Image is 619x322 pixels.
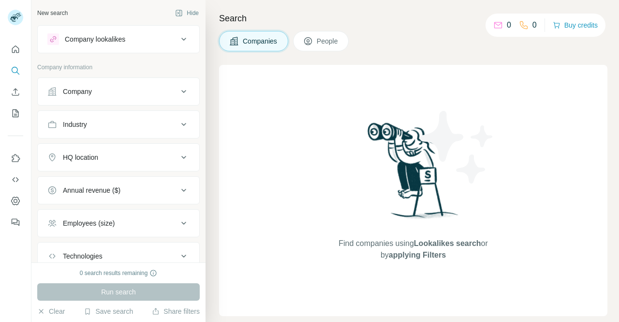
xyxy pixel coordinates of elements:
[38,28,199,51] button: Company lookalikes
[63,218,115,228] div: Employees (size)
[37,63,200,72] p: Company information
[168,6,206,20] button: Hide
[8,150,23,167] button: Use Surfe on LinkedIn
[8,41,23,58] button: Quick start
[84,307,133,316] button: Save search
[63,87,92,96] div: Company
[8,214,23,231] button: Feedback
[152,307,200,316] button: Share filters
[65,34,125,44] div: Company lookalikes
[8,62,23,79] button: Search
[38,245,199,268] button: Technologies
[8,105,23,122] button: My lists
[8,83,23,101] button: Enrich CSV
[336,238,490,261] span: Find companies using or by
[37,307,65,316] button: Clear
[317,36,339,46] span: People
[38,113,199,136] button: Industry
[553,18,598,32] button: Buy credits
[38,80,199,103] button: Company
[414,239,481,247] span: Lookalikes search
[389,251,446,259] span: applying Filters
[8,192,23,210] button: Dashboard
[8,171,23,188] button: Use Surfe API
[243,36,278,46] span: Companies
[507,19,511,31] p: 0
[219,12,607,25] h4: Search
[63,251,103,261] div: Technologies
[63,120,87,129] div: Industry
[63,185,120,195] div: Annual revenue ($)
[63,153,98,162] div: HQ location
[363,120,464,228] img: Surfe Illustration - Woman searching with binoculars
[38,212,199,235] button: Employees (size)
[37,9,68,17] div: New search
[38,179,199,202] button: Annual revenue ($)
[532,19,537,31] p: 0
[38,146,199,169] button: HQ location
[80,269,158,277] div: 0 search results remaining
[413,104,501,191] img: Surfe Illustration - Stars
